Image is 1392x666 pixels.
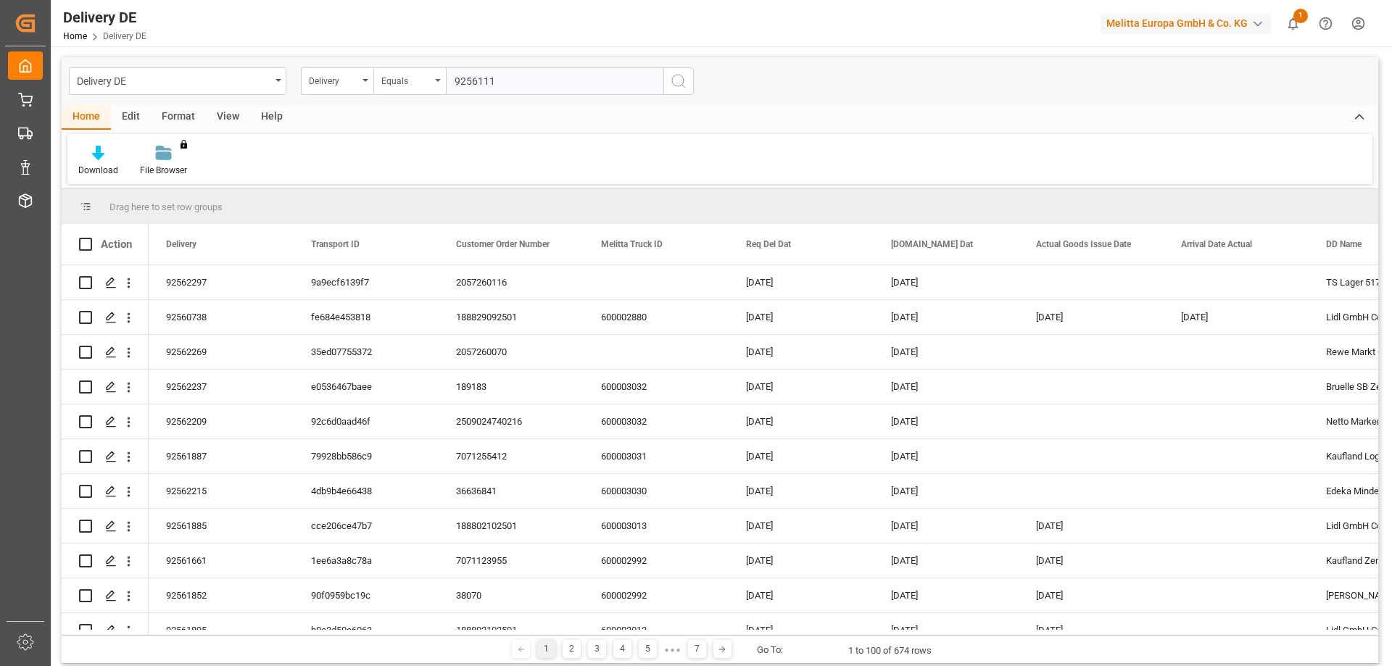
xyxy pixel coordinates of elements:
div: [DATE] [874,335,1019,369]
div: 600003032 [584,404,729,438]
div: fe684e453818 [294,300,439,334]
div: Edit [111,105,151,130]
div: Press SPACE to select this row. [62,544,149,578]
div: View [206,105,250,130]
div: Press SPACE to select this row. [62,265,149,300]
div: 92561887 [149,439,294,473]
div: [DATE] [729,300,874,334]
div: [DATE] [729,265,874,299]
div: 38070 [439,578,584,612]
div: [DATE] [874,265,1019,299]
span: Delivery [166,239,196,249]
button: show 1 new notifications [1277,7,1309,40]
div: cce206ce47b7 [294,509,439,543]
span: Drag here to set row groups [109,201,223,212]
div: 92560738 [149,300,294,334]
div: Press SPACE to select this row. [62,509,149,544]
button: Help Center [1309,7,1342,40]
div: 92561661 [149,544,294,578]
div: [DATE] [1019,300,1164,334]
a: Home [63,31,87,41]
div: [DATE] [1019,613,1164,647]
div: e0536467baee [294,370,439,404]
div: 92562297 [149,265,294,299]
div: [DATE] [729,335,874,369]
div: [DATE] [729,509,874,543]
div: 188829092501 [439,300,584,334]
div: 79928bb586c9 [294,439,439,473]
div: Press SPACE to select this row. [62,613,149,648]
div: 189183 [439,370,584,404]
div: 600003013 [584,613,729,647]
div: 1 [537,640,555,658]
div: [DATE] [874,578,1019,612]
div: Press SPACE to select this row. [62,439,149,474]
div: Delivery [309,71,358,88]
div: [DATE] [729,578,874,612]
div: [DATE] [1019,544,1164,578]
div: [DATE] [874,439,1019,473]
div: 2057260070 [439,335,584,369]
div: 7071255412 [439,439,584,473]
div: 600003013 [584,509,729,543]
div: 7071123955 [439,544,584,578]
div: 188802102501 [439,613,584,647]
div: 36636841 [439,474,584,508]
div: Action [101,238,132,251]
button: search button [663,67,694,95]
div: 90f0959bc19c [294,578,439,612]
div: Press SPACE to select this row. [62,474,149,509]
button: open menu [69,67,286,95]
div: Press SPACE to select this row. [62,335,149,370]
button: open menu [301,67,373,95]
div: 600002992 [584,578,729,612]
div: Press SPACE to select this row. [62,370,149,404]
span: Melitta Truck ID [601,239,663,249]
div: [DATE] [729,439,874,473]
div: Delivery DE [63,7,146,28]
div: 92561852 [149,578,294,612]
div: 92562237 [149,370,294,404]
div: [DATE] [729,544,874,578]
div: Equals [381,71,431,88]
span: DD Name [1326,239,1362,249]
div: 2509024740216 [439,404,584,438]
div: 600002880 [584,300,729,334]
span: [DOMAIN_NAME] Dat [891,239,973,249]
div: Home [62,105,111,130]
div: 3 [588,640,606,658]
span: Customer Order Number [456,239,550,249]
span: Arrival Date Actual [1181,239,1252,249]
div: 7 [688,640,706,658]
div: 2 [563,640,581,658]
div: 4 [613,640,631,658]
div: Help [250,105,294,130]
div: Go To: [757,643,783,657]
div: ● ● ● [664,644,680,655]
div: [DATE] [874,300,1019,334]
div: 4db9b4e66438 [294,474,439,508]
div: 5 [639,640,657,658]
div: [DATE] [729,404,874,438]
div: Press SPACE to select this row. [62,404,149,439]
div: Press SPACE to select this row. [62,578,149,613]
div: 92561885 [149,509,294,543]
span: Actual Goods Issue Date [1036,239,1131,249]
input: Type to search [446,67,663,95]
div: [DATE] [874,370,1019,404]
div: [DATE] [1019,578,1164,612]
div: 600003032 [584,370,729,404]
div: [DATE] [874,509,1019,543]
div: 9a9ecf6139f7 [294,265,439,299]
button: open menu [373,67,446,95]
div: b0a3d50a6063 [294,613,439,647]
span: Transport ID [311,239,360,249]
div: 1 to 100 of 674 rows [848,644,932,658]
div: [DATE] [729,474,874,508]
div: 35ed07755372 [294,335,439,369]
div: 600003031 [584,439,729,473]
div: [DATE] [874,474,1019,508]
div: [DATE] [874,613,1019,647]
div: [DATE] [729,613,874,647]
div: [DATE] [874,404,1019,438]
